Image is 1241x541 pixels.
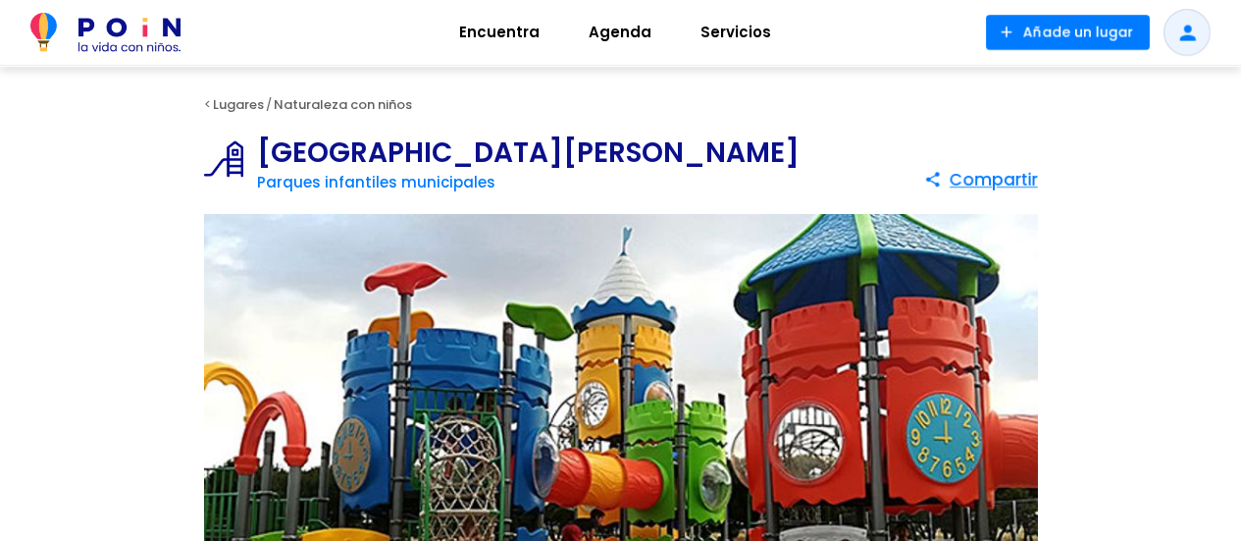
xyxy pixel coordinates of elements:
[257,139,800,167] h1: [GEOGRAPHIC_DATA][PERSON_NAME]
[257,172,495,192] a: Parques infantiles municipales
[213,95,264,114] a: Lugares
[435,9,564,56] a: Encuentra
[450,17,548,48] span: Encuentra
[204,139,257,179] img: Parques infantiles municipales
[580,17,660,48] span: Agenda
[564,9,676,56] a: Agenda
[30,13,181,52] img: POiN
[692,17,780,48] span: Servicios
[676,9,796,56] a: Servicios
[986,15,1150,50] button: Añade un lugar
[274,95,412,114] a: Naturaleza con niños
[924,162,1038,197] button: Compartir
[180,90,1062,120] div: < /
